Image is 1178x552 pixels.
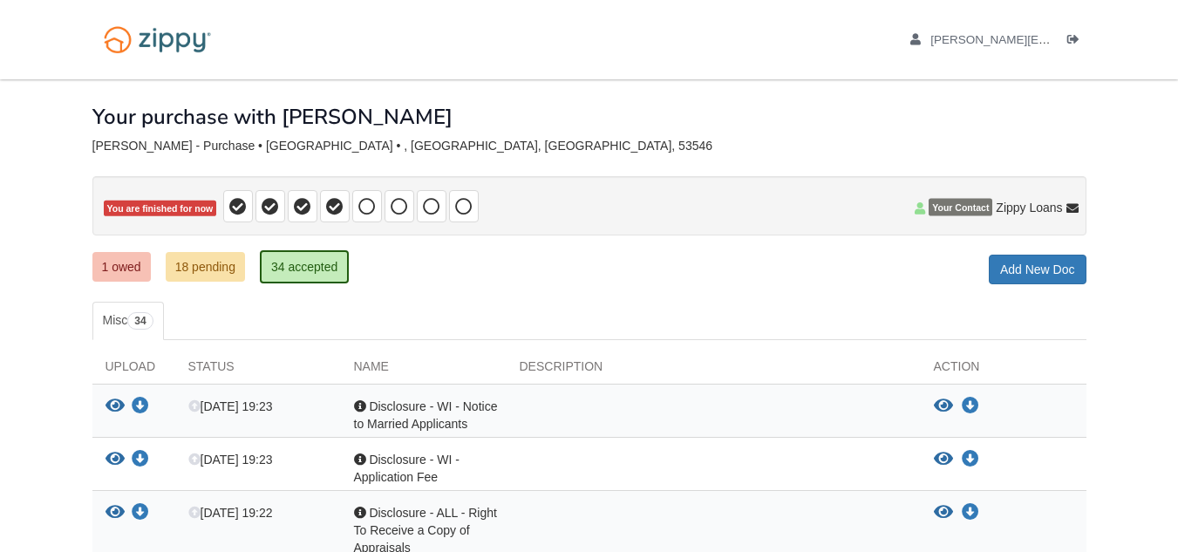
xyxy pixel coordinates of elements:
div: Status [175,358,341,384]
span: [DATE] 19:22 [188,506,273,520]
button: View Disclosure - WI - Application Fee [106,451,125,469]
button: View Disclosure - ALL - Right To Receive a Copy of Appraisals [934,504,953,521]
a: Add New Doc [989,255,1086,284]
img: Logo [92,17,222,62]
div: Description [507,358,921,384]
a: Download Disclosure - WI - Notice to Married Applicants [962,399,979,413]
a: 18 pending [166,252,245,282]
button: View Disclosure - WI - Notice to Married Applicants [106,398,125,416]
span: [DATE] 19:23 [188,453,273,467]
span: Disclosure - WI - Notice to Married Applicants [354,399,498,431]
div: Name [341,358,507,384]
button: View Disclosure - WI - Application Fee [934,451,953,468]
a: Download Disclosure - ALL - Right To Receive a Copy of Appraisals [132,507,149,521]
a: Download Disclosure - WI - Notice to Married Applicants [132,400,149,414]
span: Your Contact [929,199,992,216]
a: 1 owed [92,252,151,282]
a: Log out [1067,33,1086,51]
span: [DATE] 19:23 [188,399,273,413]
a: 34 accepted [260,250,349,283]
span: Disclosure - WI - Application Fee [354,453,460,484]
span: You are finished for now [104,201,217,217]
div: Action [921,358,1086,384]
button: View Disclosure - WI - Notice to Married Applicants [934,398,953,415]
div: [PERSON_NAME] - Purchase • [GEOGRAPHIC_DATA] • , [GEOGRAPHIC_DATA], [GEOGRAPHIC_DATA], 53546 [92,139,1086,153]
span: Zippy Loans [996,199,1062,216]
a: Download Disclosure - WI - Application Fee [962,453,979,467]
a: Download Disclosure - ALL - Right To Receive a Copy of Appraisals [962,506,979,520]
span: 34 [127,312,153,330]
a: Misc [92,302,164,340]
button: View Disclosure - ALL - Right To Receive a Copy of Appraisals [106,504,125,522]
h1: Your purchase with [PERSON_NAME] [92,106,453,128]
a: Download Disclosure - WI - Application Fee [132,453,149,467]
div: Upload [92,358,175,384]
